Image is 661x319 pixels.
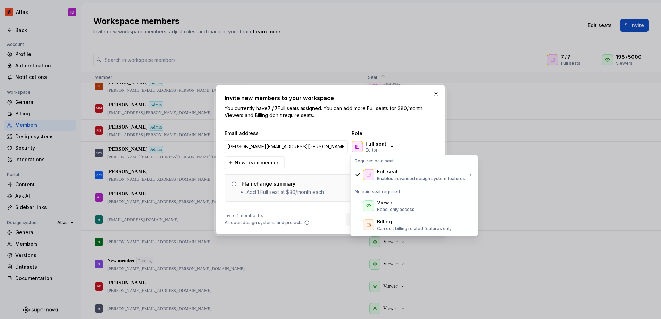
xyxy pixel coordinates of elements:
button: Cancel [346,213,372,226]
b: 7 / 7 [268,105,278,111]
p: You currently have Full seats assigned. You can add more Full seats for $80/month. Viewers and Bi... [225,105,436,119]
div: Billing [377,218,392,225]
h2: Invite new members to your workspace [225,94,436,102]
p: Can edit billing related features only [377,226,452,231]
p: Enables advanced design system features [377,176,465,181]
span: All open design systems and projects [225,220,303,226]
span: Invite 1 member to: [225,213,310,219]
p: Read-only access [377,207,415,212]
div: No paid seat required [352,188,476,196]
button: New team member [225,156,285,169]
p: Editor [366,147,377,153]
span: Role [352,130,421,137]
span: Email address [225,130,349,137]
div: Viewer [377,199,394,206]
div: Plan change summary [242,180,295,187]
div: Requires paid seat [352,157,476,165]
div: Full seat [377,168,398,175]
li: Add 1 Full seat at $80/month each [246,189,324,196]
p: Full seat [366,140,386,147]
button: Full seatEditor [350,140,398,154]
span: New team member [235,159,280,166]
